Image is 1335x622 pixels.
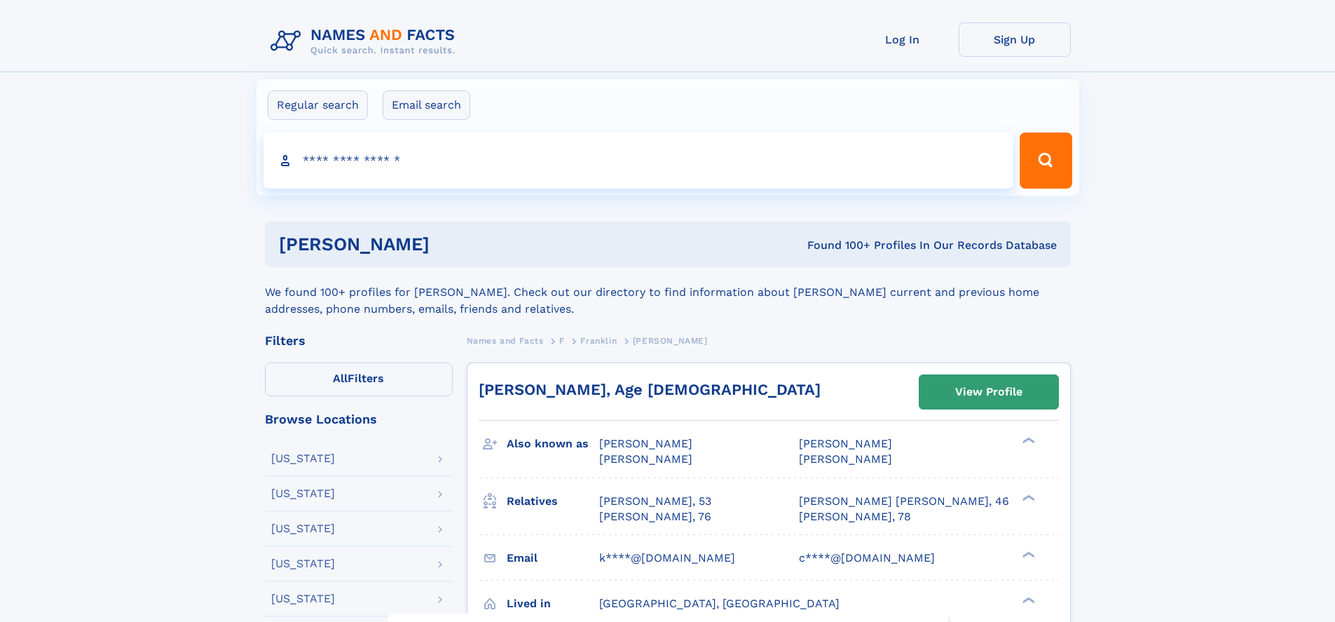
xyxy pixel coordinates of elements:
h3: Relatives [507,489,599,513]
div: Browse Locations [265,413,453,426]
div: ❯ [1019,595,1036,604]
div: Found 100+ Profiles In Our Records Database [618,238,1057,253]
span: All [333,372,348,385]
a: [PERSON_NAME], Age [DEMOGRAPHIC_DATA] [479,381,821,398]
h1: [PERSON_NAME] [279,236,619,253]
a: Log In [847,22,959,57]
a: [PERSON_NAME], 78 [799,509,911,525]
a: [PERSON_NAME], 76 [599,509,711,525]
div: We found 100+ profiles for [PERSON_NAME]. Check out our directory to find information about [PERS... [265,267,1071,318]
h3: Email [507,546,599,570]
a: Names and Facts [467,332,544,349]
a: F [559,332,565,349]
a: Sign Up [959,22,1071,57]
input: search input [263,133,1014,189]
span: F [559,336,565,346]
span: [PERSON_NAME] [799,437,892,450]
span: [PERSON_NAME] [599,452,692,466]
img: Logo Names and Facts [265,22,467,60]
div: [US_STATE] [271,558,335,569]
label: Email search [383,90,470,120]
h3: Also known as [507,432,599,456]
span: [GEOGRAPHIC_DATA], [GEOGRAPHIC_DATA] [599,597,840,610]
span: Franklin [580,336,617,346]
button: Search Button [1020,133,1072,189]
div: [US_STATE] [271,523,335,534]
a: [PERSON_NAME], 53 [599,494,711,509]
div: [US_STATE] [271,453,335,464]
div: [US_STATE] [271,593,335,604]
span: [PERSON_NAME] [599,437,692,450]
h3: Lived in [507,592,599,616]
div: ❯ [1019,550,1036,559]
label: Filters [265,363,453,396]
div: Filters [265,334,453,347]
label: Regular search [268,90,368,120]
a: [PERSON_NAME] [PERSON_NAME], 46 [799,494,1009,509]
div: [US_STATE] [271,488,335,499]
div: ❯ [1019,436,1036,445]
a: View Profile [919,375,1058,409]
span: [PERSON_NAME] [633,336,708,346]
a: Franklin [580,332,617,349]
span: [PERSON_NAME] [799,452,892,466]
div: ❯ [1019,493,1036,502]
div: View Profile [955,376,1022,408]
